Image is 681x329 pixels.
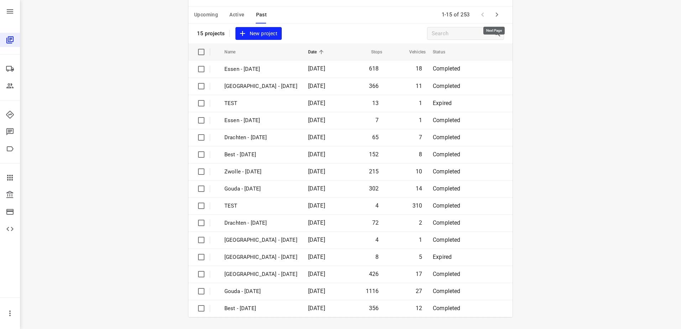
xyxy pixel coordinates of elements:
[308,271,325,277] span: [DATE]
[224,65,297,73] p: Essen - Monday
[419,254,422,260] span: 5
[372,219,379,226] span: 72
[366,288,379,294] span: 1116
[308,219,325,226] span: [DATE]
[416,271,422,277] span: 17
[224,151,297,159] p: Best - Friday
[433,305,461,312] span: Completed
[235,27,282,40] button: New project
[375,117,379,124] span: 7
[369,151,379,158] span: 152
[224,219,297,227] p: Drachten - Thursday
[224,253,297,261] p: Gemeente Rotterdam - Thursday
[362,48,383,56] span: Stops
[433,271,461,277] span: Completed
[433,202,461,209] span: Completed
[308,254,325,260] span: [DATE]
[433,185,461,192] span: Completed
[433,65,461,72] span: Completed
[308,134,325,141] span: [DATE]
[369,185,379,192] span: 302
[416,185,422,192] span: 14
[412,202,422,209] span: 310
[372,100,379,106] span: 13
[416,83,422,89] span: 11
[375,202,379,209] span: 4
[256,10,267,19] span: Past
[369,305,379,312] span: 356
[308,83,325,89] span: [DATE]
[433,236,461,243] span: Completed
[432,28,493,39] input: Search projects
[375,236,379,243] span: 4
[308,202,325,209] span: [DATE]
[416,65,422,72] span: 18
[369,271,379,277] span: 426
[433,100,452,106] span: Expired
[308,117,325,124] span: [DATE]
[197,30,225,37] p: 15 projects
[308,65,325,72] span: [DATE]
[224,134,297,142] p: Drachten - Friday
[224,48,245,56] span: Name
[372,134,379,141] span: 65
[369,83,379,89] span: 366
[308,288,325,294] span: [DATE]
[224,82,297,90] p: Antwerpen - Monday
[224,304,297,313] p: Best - Thursday
[240,29,277,38] span: New project
[419,117,422,124] span: 1
[224,116,297,125] p: Essen - Friday
[433,117,461,124] span: Completed
[433,83,461,89] span: Completed
[419,236,422,243] span: 1
[375,254,379,260] span: 8
[416,168,422,175] span: 10
[433,254,452,260] span: Expired
[416,288,422,294] span: 27
[224,287,297,296] p: Gouda - [DATE]
[308,185,325,192] span: [DATE]
[493,29,504,38] div: Search
[224,168,297,176] p: Zwolle - Friday
[224,185,297,193] p: Gouda - Friday
[433,168,461,175] span: Completed
[475,7,490,22] span: Previous Page
[224,99,297,108] p: TEST
[308,48,326,56] span: Date
[439,7,473,22] span: 1-15 of 253
[369,65,379,72] span: 618
[433,134,461,141] span: Completed
[433,48,454,56] span: Status
[224,270,297,278] p: Zwolle - Thursday
[229,10,244,19] span: Active
[369,168,379,175] span: 215
[419,134,422,141] span: 7
[308,168,325,175] span: [DATE]
[416,305,422,312] span: 12
[433,151,461,158] span: Completed
[419,219,422,226] span: 2
[433,219,461,226] span: Completed
[419,151,422,158] span: 8
[400,48,426,56] span: Vehicles
[419,100,422,106] span: 1
[224,236,297,244] p: Antwerpen - Thursday
[308,151,325,158] span: [DATE]
[224,202,297,210] p: TEST
[308,305,325,312] span: [DATE]
[308,236,325,243] span: [DATE]
[308,100,325,106] span: [DATE]
[433,288,461,294] span: Completed
[194,10,218,19] span: Upcoming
